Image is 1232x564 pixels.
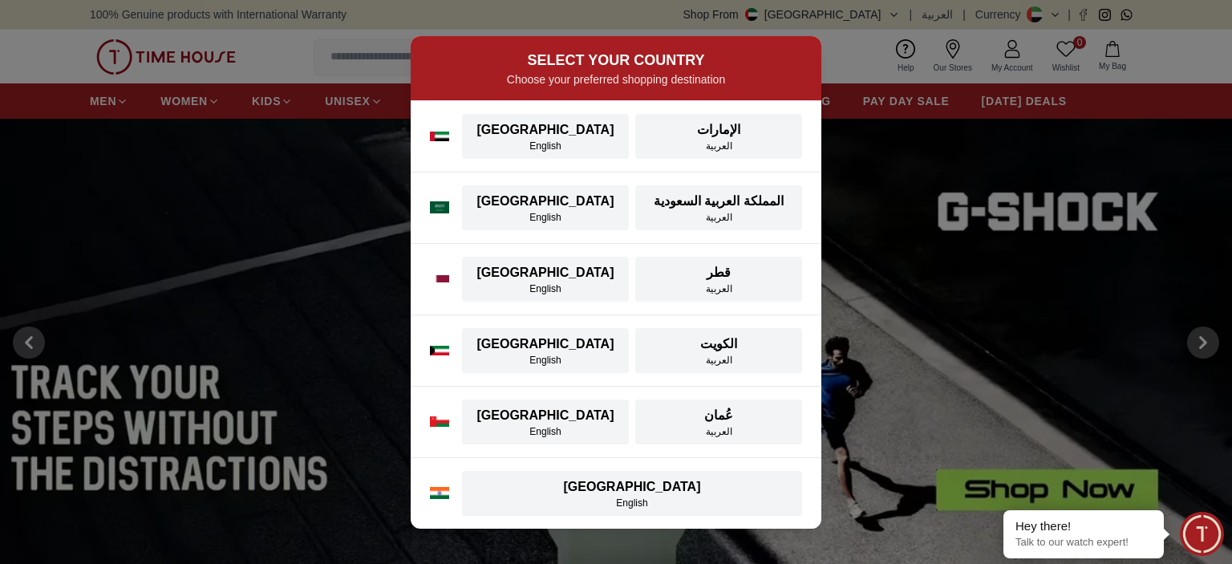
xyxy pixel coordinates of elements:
[645,263,792,282] div: قطر
[462,400,629,444] button: [GEOGRAPHIC_DATA]English
[472,406,619,425] div: [GEOGRAPHIC_DATA]
[430,71,802,87] p: Choose your preferred shopping destination
[462,471,802,516] button: [GEOGRAPHIC_DATA]English
[430,201,449,214] img: Saudi Arabia flag
[472,477,792,497] div: [GEOGRAPHIC_DATA]
[635,185,802,230] button: المملكة العربية السعوديةالعربية
[472,263,619,282] div: [GEOGRAPHIC_DATA]
[635,257,802,302] button: قطرالعربية
[462,328,629,373] button: [GEOGRAPHIC_DATA]English
[645,120,792,140] div: الإمارات
[472,335,619,354] div: [GEOGRAPHIC_DATA]
[430,487,449,500] img: India flag
[430,416,449,427] img: Oman flag
[472,354,619,367] div: English
[645,140,792,152] div: العربية
[462,257,629,302] button: [GEOGRAPHIC_DATA]English
[472,497,792,509] div: English
[645,354,792,367] div: العربية
[472,425,619,438] div: English
[1180,512,1224,556] div: Chat Widget
[645,211,792,224] div: العربية
[645,425,792,438] div: العربية
[430,49,802,71] h2: SELECT YOUR COUNTRY
[1015,536,1152,550] p: Talk to our watch expert!
[645,192,792,211] div: المملكة العربية السعودية
[430,132,449,141] img: UAE flag
[635,328,802,373] button: الكويتالعربية
[645,282,792,295] div: العربية
[430,346,449,355] img: Kuwait flag
[645,406,792,425] div: عُمان
[645,335,792,354] div: الكويت
[635,114,802,159] button: الإماراتالعربية
[1015,518,1152,534] div: Hey there!
[635,400,802,444] button: عُمانالعربية
[430,275,449,283] img: Qatar flag
[462,114,629,159] button: [GEOGRAPHIC_DATA]English
[472,192,619,211] div: [GEOGRAPHIC_DATA]
[472,211,619,224] div: English
[472,120,619,140] div: [GEOGRAPHIC_DATA]
[472,282,619,295] div: English
[472,140,619,152] div: English
[462,185,629,230] button: [GEOGRAPHIC_DATA]English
